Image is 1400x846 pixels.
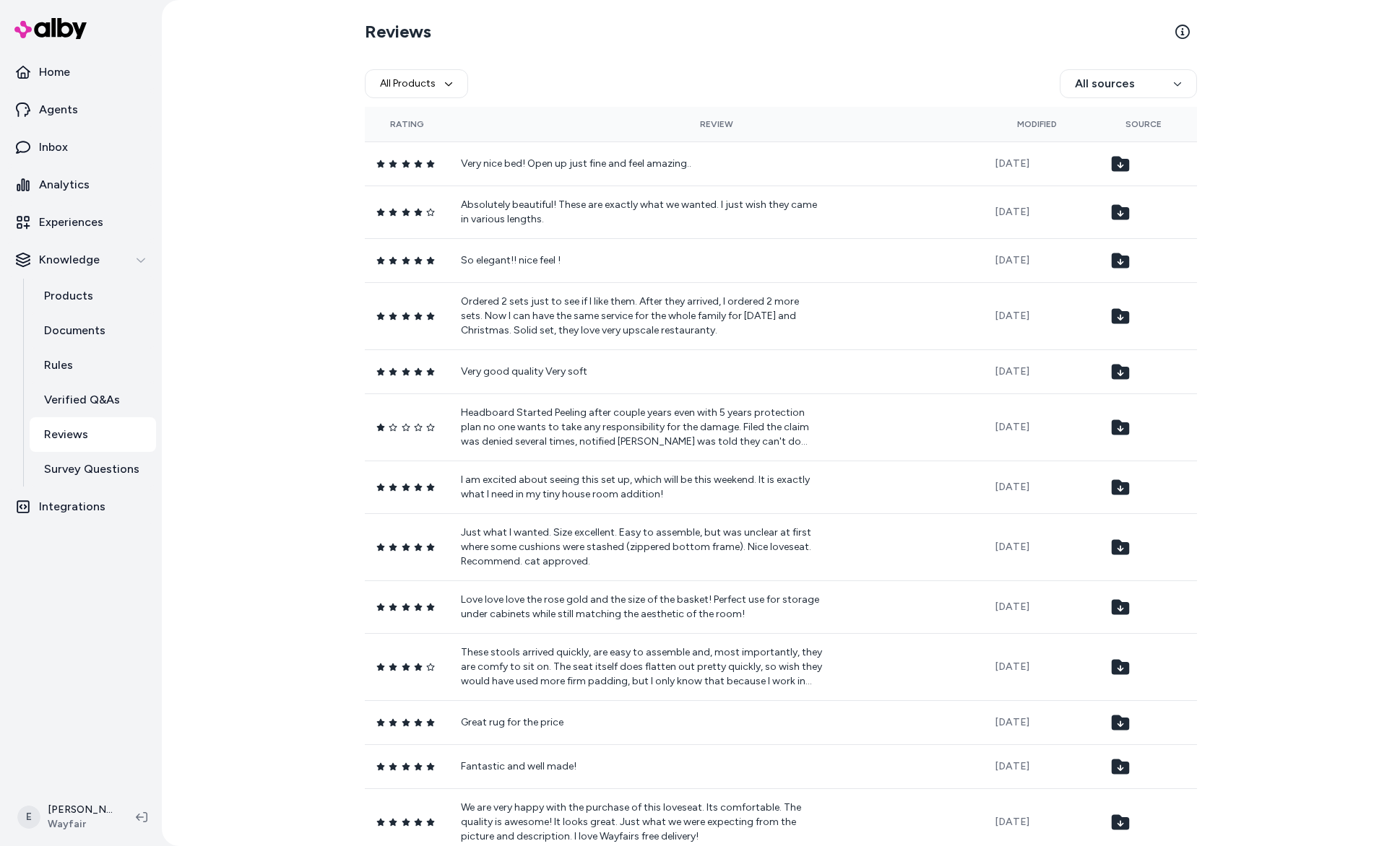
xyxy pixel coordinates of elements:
p: [PERSON_NAME] [48,803,113,817]
p: Just what I wanted. Size excellent. Easy to assemble, but was unclear at first where some cushion... [461,526,822,569]
p: Agents [39,101,78,118]
a: Analytics [6,167,156,202]
p: These stools arrived quickly, are easy to assemble and, most importantly, they are comfy to sit o... [461,645,822,689]
a: Documents [30,313,156,348]
p: Very nice bed! Open up just fine and feel amazing.. [461,157,822,171]
a: Reviews [30,417,156,452]
p: I am excited about seeing this set up, which will be this weekend. It is exactly what I need in m... [461,473,822,502]
p: Knowledge [39,251,100,269]
p: Great rug for the price [461,715,822,730]
a: Inbox [6,130,156,165]
span: [DATE] [995,716,1029,728]
div: Rating [376,118,438,130]
p: We are very happy with the purchase of this loveseat. Its comfortable. The quality is awesome! It... [461,801,822,844]
span: [DATE] [995,254,1029,266]
div: Source [1102,118,1185,130]
p: So elegant!! nice feel ! [461,253,822,268]
span: E [17,806,40,829]
p: Experiences [39,214,103,231]
span: [DATE] [995,816,1029,828]
a: Survey Questions [30,452,156,487]
a: Agents [6,92,156,127]
p: Absolutely beautiful! These are exactly what we wanted. I just wish they came in various lengths. [461,198,822,227]
span: [DATE] [995,310,1029,322]
p: Home [39,64,70,81]
button: All Products [365,69,468,98]
span: [DATE] [995,760,1029,772]
p: Survey Questions [44,461,139,478]
p: Integrations [39,498,105,515]
a: Rules [30,348,156,383]
span: [DATE] [995,601,1029,613]
p: Reviews [44,426,88,443]
p: Headboard Started Peeling after couple years even with 5 years protection plan no one wants to ta... [461,406,822,449]
a: Experiences [6,205,156,240]
h2: Reviews [365,20,431,43]
img: alby Logo [14,18,87,39]
p: Verified Q&As [44,391,120,409]
p: Very good quality Very soft [461,365,822,379]
span: [DATE] [995,660,1029,673]
p: Inbox [39,139,68,156]
button: Knowledge [6,243,156,277]
a: Integrations [6,489,156,524]
button: All sources [1060,69,1197,98]
span: [DATE] [995,481,1029,493]
p: Documents [44,322,105,339]
span: [DATE] [995,206,1029,218]
a: Home [6,55,156,90]
p: Rules [44,357,73,374]
button: E[PERSON_NAME]Wayfair [9,794,124,840]
p: Love love love the rose gold and the size of the basket! Perfect use for storage under cabinets w... [461,593,822,622]
span: [DATE] [995,365,1029,378]
p: Products [44,287,93,305]
span: [DATE] [995,541,1029,553]
a: Verified Q&As [30,383,156,417]
p: Analytics [39,176,90,193]
div: Modified [995,118,1079,130]
span: Wayfair [48,817,113,832]
span: [DATE] [995,421,1029,433]
a: Products [30,279,156,313]
div: Review [461,118,972,130]
p: Ordered 2 sets just to see if I like them. After they arrived, I ordered 2 more sets. Now I can h... [461,295,822,338]
span: All sources [1075,75,1135,92]
span: [DATE] [995,157,1029,170]
p: Fantastic and well made! [461,759,822,774]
